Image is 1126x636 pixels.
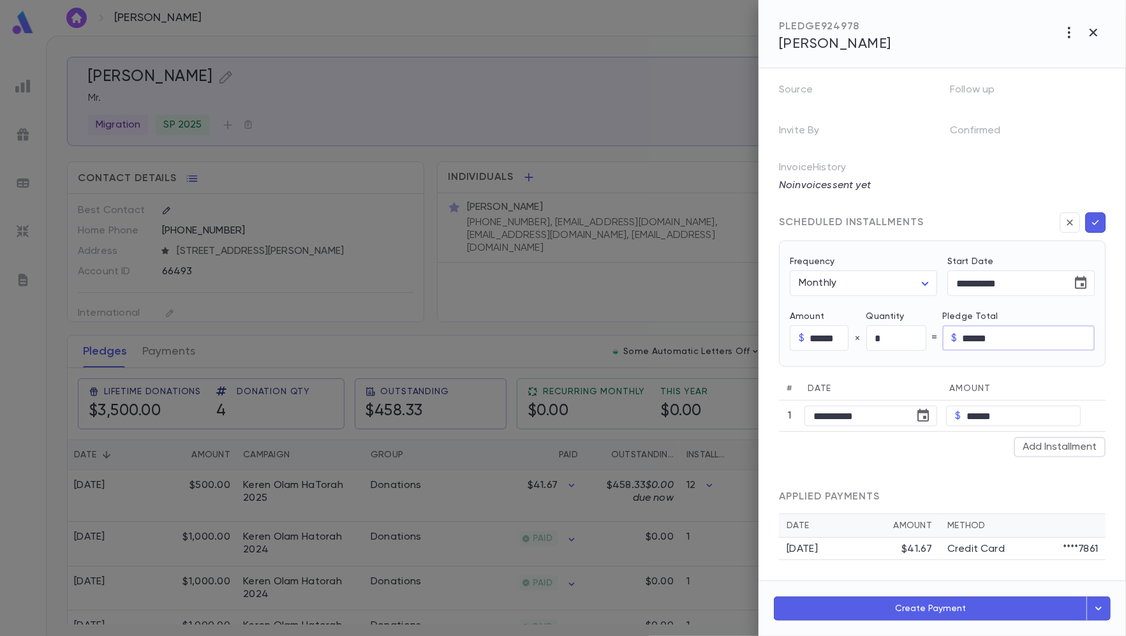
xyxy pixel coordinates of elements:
div: Date [787,521,893,531]
label: Pledge Total [942,311,1095,322]
p: = [931,332,937,344]
button: Add Installment [1014,437,1106,457]
label: Frequency [790,256,834,267]
button: Choose date, selected date is Sep 10, 2025 [910,403,936,429]
th: Method [940,514,1106,538]
div: PLEDGE 924978 [779,20,891,33]
p: Invoice History [779,161,1106,179]
div: $41.67 [901,543,932,556]
button: Create Payment [774,596,1087,621]
p: 1 [783,410,796,422]
span: Monthly [799,278,836,288]
div: Amount [893,521,932,531]
span: Amount [949,384,990,393]
button: Choose date, selected date is Sep 10, 2025 [1068,270,1093,296]
p: $ [951,332,957,344]
p: $ [799,332,804,344]
span: [PERSON_NAME] [779,37,891,51]
span: Date [808,384,831,393]
div: [DATE] [787,543,901,556]
span: APPLIED PAYMENTS [779,492,880,502]
p: Invite By [779,121,840,146]
label: Start Date [947,256,1095,267]
p: Follow up [950,80,1015,105]
div: SCHEDULED INSTALLMENTS [779,216,924,229]
label: Quantity [866,311,943,322]
p: No invoices sent yet [779,179,1106,192]
p: Source [779,80,833,105]
label: Amount [790,311,866,322]
p: Credit Card [947,543,1005,556]
p: $ [955,410,961,422]
p: Confirmed [950,121,1021,146]
span: # [787,384,792,393]
div: Monthly [790,271,937,296]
